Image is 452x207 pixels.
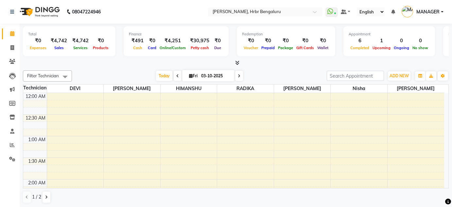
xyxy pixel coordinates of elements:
[316,46,330,50] span: Wallet
[72,46,89,50] span: Services
[48,37,70,45] div: ₹4,742
[28,37,48,45] div: ₹0
[213,46,223,50] span: Due
[161,85,217,93] span: HIMANSHU
[24,115,47,122] div: 12:30 AM
[295,37,316,45] div: ₹0
[24,93,47,100] div: 12:00 AM
[146,37,158,45] div: ₹0
[295,46,316,50] span: Gift Cards
[388,85,444,93] span: [PERSON_NAME]
[274,85,331,93] span: [PERSON_NAME]
[28,46,48,50] span: Expenses
[416,9,440,15] span: MANAGER
[242,31,330,37] div: Redemption
[27,73,59,78] span: Filter Technician
[146,46,158,50] span: Card
[390,73,409,78] span: ADD NEW
[156,71,172,81] span: Today
[411,37,430,45] div: 0
[276,46,295,50] span: Package
[72,3,101,21] b: 08047224946
[212,37,223,45] div: ₹0
[104,85,160,93] span: [PERSON_NAME]
[242,37,260,45] div: ₹0
[276,37,295,45] div: ₹0
[402,6,413,17] img: MANAGER
[70,37,91,45] div: ₹4,742
[199,71,232,81] input: 2025-10-03
[388,71,410,81] button: ADD NEW
[91,37,110,45] div: ₹0
[129,31,223,37] div: Finance
[242,46,260,50] span: Voucher
[411,46,430,50] span: No show
[129,37,146,45] div: ₹491
[189,46,211,50] span: Petty cash
[349,46,371,50] span: Completed
[158,37,187,45] div: ₹4,251
[371,37,392,45] div: 1
[23,85,47,91] div: Technician
[260,46,276,50] span: Prepaid
[158,46,187,50] span: Online/Custom
[392,46,411,50] span: Ongoing
[27,136,47,143] div: 1:00 AM
[187,73,199,78] span: Fri
[187,37,212,45] div: ₹30,975
[32,194,41,200] span: 1 / 2
[47,85,104,93] span: DEVI
[327,71,384,81] input: Search Appointment
[392,37,411,45] div: 0
[316,37,330,45] div: ₹0
[349,31,430,37] div: Appointment
[17,3,61,21] img: logo
[331,85,387,93] span: nisha
[371,46,392,50] span: Upcoming
[131,46,144,50] span: Cash
[349,37,371,45] div: 6
[27,158,47,165] div: 1:30 AM
[27,179,47,186] div: 2:00 AM
[53,46,65,50] span: Sales
[28,31,110,37] div: Total
[91,46,110,50] span: Products
[260,37,276,45] div: ₹0
[217,85,274,93] span: RADIKA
